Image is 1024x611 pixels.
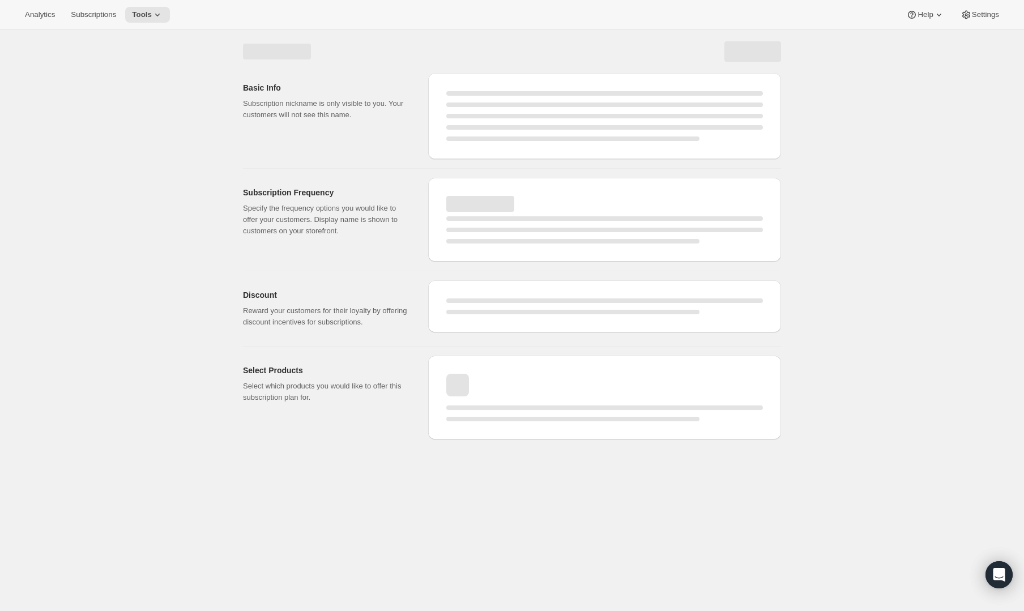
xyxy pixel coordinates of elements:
[64,7,123,23] button: Subscriptions
[985,561,1013,588] div: Open Intercom Messenger
[71,10,116,19] span: Subscriptions
[132,10,152,19] span: Tools
[243,82,410,93] h2: Basic Info
[243,365,410,376] h2: Select Products
[899,7,951,23] button: Help
[243,381,410,403] p: Select which products you would like to offer this subscription plan for.
[918,10,933,19] span: Help
[972,10,999,19] span: Settings
[954,7,1006,23] button: Settings
[243,203,410,237] p: Specify the frequency options you would like to offer your customers. Display name is shown to cu...
[243,98,410,121] p: Subscription nickname is only visible to you. Your customers will not see this name.
[243,289,410,301] h2: Discount
[125,7,170,23] button: Tools
[243,187,410,198] h2: Subscription Frequency
[229,30,795,444] div: Page loading
[243,305,410,328] p: Reward your customers for their loyalty by offering discount incentives for subscriptions.
[18,7,62,23] button: Analytics
[25,10,55,19] span: Analytics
